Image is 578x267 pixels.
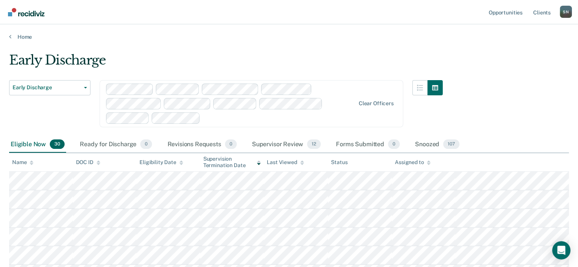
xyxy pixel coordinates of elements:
[78,136,154,153] div: Ready for Discharge0
[395,159,431,166] div: Assigned to
[413,136,461,153] div: Snoozed107
[388,139,400,149] span: 0
[76,159,100,166] div: DOC ID
[13,84,81,91] span: Early Discharge
[9,80,90,95] button: Early Discharge
[250,136,322,153] div: Supervisor Review12
[12,159,33,166] div: Name
[203,156,261,169] div: Supervision Termination Date
[443,139,459,149] span: 107
[8,8,44,16] img: Recidiviz
[359,100,394,107] div: Clear officers
[331,159,347,166] div: Status
[9,52,443,74] div: Early Discharge
[560,6,572,18] div: S N
[267,159,304,166] div: Last Viewed
[9,136,66,153] div: Eligible Now30
[50,139,65,149] span: 30
[166,136,238,153] div: Revisions Requests0
[140,139,152,149] span: 0
[334,136,401,153] div: Forms Submitted0
[552,241,570,259] div: Open Intercom Messenger
[225,139,237,149] span: 0
[307,139,321,149] span: 12
[9,33,569,40] a: Home
[560,6,572,18] button: Profile dropdown button
[139,159,183,166] div: Eligibility Date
